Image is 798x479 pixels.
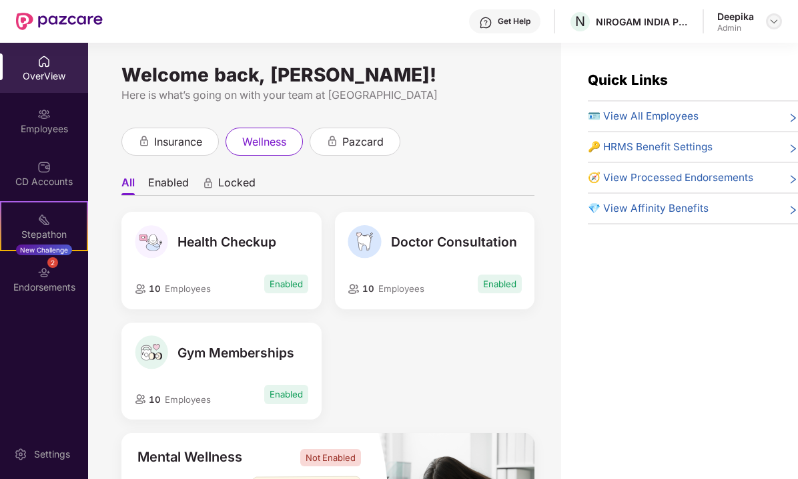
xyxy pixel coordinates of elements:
[498,16,530,27] div: Get Help
[16,245,72,255] div: New Challenge
[717,23,754,33] div: Admin
[37,108,51,121] img: svg+xml;base64,PHN2ZyBpZD0iRW1wbG95ZWVzIiB4bWxucz0iaHR0cDovL3d3dy53My5vcmcvMjAwMC9zdmciIHdpZHRoPS...
[202,177,214,189] div: animation
[37,266,51,279] img: svg+xml;base64,PHN2ZyBpZD0iRW5kb3JzZW1lbnRzIiB4bWxucz0iaHR0cDovL3d3dy53My5vcmcvMjAwMC9zdmciIHdpZH...
[588,108,699,124] span: 🪪 View All Employees
[14,448,27,461] img: svg+xml;base64,PHN2ZyBpZD0iU2V0dGluZy0yMHgyMCIgeG1sbnM9Imh0dHA6Ly93d3cudzMub3JnLzIwMDAvc3ZnIiB3aW...
[37,55,51,68] img: svg+xml;base64,PHN2ZyBpZD0iSG9tZSIgeG1sbnM9Imh0dHA6Ly93d3cudzMub3JnLzIwMDAvc3ZnIiB3aWR0aD0iMjAiIG...
[16,13,103,30] img: New Pazcare Logo
[146,394,161,405] span: 10
[177,345,294,361] span: Gym Memberships
[348,225,381,259] img: Doctor Consultation
[37,213,51,226] img: svg+xml;base64,PHN2ZyB4bWxucz0iaHR0cDovL3d3dy53My5vcmcvMjAwMC9zdmciIHdpZHRoPSIyMSIgaGVpZ2h0PSIyMC...
[242,134,286,150] span: wellness
[348,284,359,294] img: employeeIcon
[596,15,689,28] div: NIROGAM INDIA PVT. LTD.
[264,275,308,294] span: Enabled
[342,134,384,150] span: pazcard
[478,275,522,294] span: Enabled
[588,71,668,88] span: Quick Links
[135,394,146,404] img: employeeIcon
[146,283,161,294] span: 10
[1,228,87,241] div: Stepathon
[47,257,58,268] div: 2
[135,225,168,259] img: Health Checkup
[378,283,424,294] span: Employees
[177,234,276,250] span: Health Checkup
[154,134,202,150] span: insurance
[788,111,798,124] span: right
[588,200,709,216] span: 💎 View Affinity Benefits
[148,176,189,195] li: Enabled
[300,449,361,466] span: Not Enabled
[391,234,517,250] span: Doctor Consultation
[121,176,135,195] li: All
[138,135,150,147] div: animation
[135,284,146,294] img: employeeIcon
[788,172,798,186] span: right
[717,10,754,23] div: Deepika
[575,13,585,29] span: N
[137,449,242,466] span: Mental Wellness
[264,385,308,404] span: Enabled
[769,16,779,27] img: svg+xml;base64,PHN2ZyBpZD0iRHJvcGRvd24tMzJ4MzIiIHhtbG5zPSJodHRwOi8vd3d3LnczLm9yZy8yMDAwL3N2ZyIgd2...
[165,283,211,294] span: Employees
[218,176,256,195] span: Locked
[326,135,338,147] div: animation
[37,160,51,174] img: svg+xml;base64,PHN2ZyBpZD0iQ0RfQWNjb3VudHMiIGRhdGEtbmFtZT0iQ0QgQWNjb3VudHMiIHhtbG5zPSJodHRwOi8vd3...
[788,203,798,216] span: right
[121,87,534,104] div: Here is what’s going on with your team at [GEOGRAPHIC_DATA]
[588,170,753,186] span: 🧭 View Processed Endorsements
[121,69,534,80] div: Welcome back, [PERSON_NAME]!
[30,448,74,461] div: Settings
[135,335,168,369] img: Gym Memberships
[165,394,211,405] span: Employees
[479,16,492,29] img: svg+xml;base64,PHN2ZyBpZD0iSGVscC0zMngzMiIgeG1sbnM9Imh0dHA6Ly93d3cudzMub3JnLzIwMDAvc3ZnIiB3aWR0aD...
[588,139,713,155] span: 🔑 HRMS Benefit Settings
[788,142,798,155] span: right
[360,283,374,294] span: 10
